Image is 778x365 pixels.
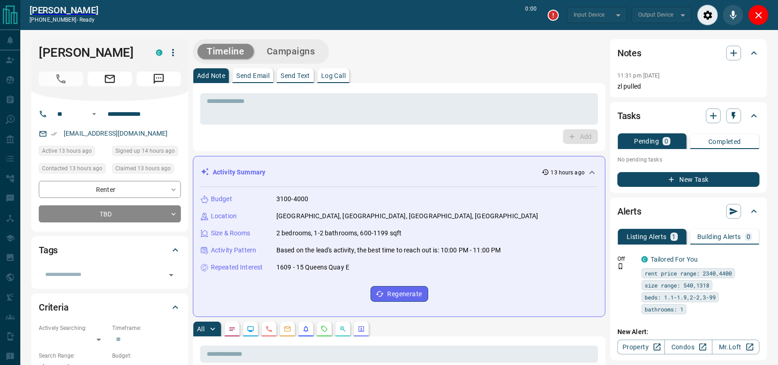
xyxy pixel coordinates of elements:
h2: Tags [39,243,58,257]
div: TBD [39,205,181,222]
svg: Lead Browsing Activity [247,325,254,333]
div: Sun Aug 17 2025 [39,163,108,176]
svg: Email Verified [51,131,57,137]
p: 2 bedrooms, 1-2 bathrooms, 600-1199 sqft [276,228,401,238]
button: Open [89,108,100,120]
span: Signed up 14 hours ago [115,146,175,156]
p: Timeframe: [112,324,181,332]
p: 1 [672,233,676,240]
button: Regenerate [371,286,428,302]
p: All [197,326,204,332]
button: New Task [617,172,760,187]
button: Timeline [197,44,254,59]
span: Call [39,72,83,86]
p: [PHONE_NUMBER] - [30,16,98,24]
h2: Criteria [39,300,69,315]
svg: Push Notification Only [617,263,624,269]
p: Activity Pattern [211,245,256,255]
p: Based on the lead's activity, the best time to reach out is: 10:00 PM - 11:00 PM [276,245,501,255]
svg: Agent Actions [358,325,365,333]
span: Claimed 13 hours ago [115,164,171,173]
div: Tasks [617,105,760,127]
span: Contacted 13 hours ago [42,164,102,173]
p: Completed [708,138,741,145]
p: 13 hours ago [551,168,585,177]
div: Sun Aug 17 2025 [39,146,108,159]
p: 0 [747,233,750,240]
p: 3100-4000 [276,194,308,204]
p: No pending tasks [617,153,760,167]
svg: Listing Alerts [302,325,310,333]
div: Audio Settings [697,5,718,25]
div: Activity Summary13 hours ago [201,164,598,181]
div: Notes [617,42,760,64]
p: Location [211,211,237,221]
p: New Alert: [617,327,760,337]
p: 0 [664,138,668,144]
span: Email [88,72,132,86]
a: Property [617,340,665,354]
p: Activity Summary [213,168,265,177]
a: [PERSON_NAME] [30,5,98,16]
p: [GEOGRAPHIC_DATA], [GEOGRAPHIC_DATA], [GEOGRAPHIC_DATA], [GEOGRAPHIC_DATA] [276,211,539,221]
h2: Notes [617,46,641,60]
span: bathrooms: 1 [645,305,683,314]
h1: [PERSON_NAME] [39,45,142,60]
svg: Opportunities [339,325,347,333]
span: Message [137,72,181,86]
p: 11:31 pm [DATE] [617,72,660,79]
div: Sun Aug 17 2025 [112,146,181,159]
span: ready [79,17,95,23]
div: Mute [723,5,743,25]
p: 0:00 [526,5,537,25]
p: Actively Searching: [39,324,108,332]
h2: Alerts [617,204,641,219]
div: Tags [39,239,181,261]
a: Tailored For You [651,256,698,263]
div: condos.ca [641,256,648,263]
button: Open [165,269,178,281]
div: Renter [39,181,181,198]
div: condos.ca [156,49,162,56]
span: size range: 540,1318 [645,281,709,290]
div: Close [748,5,769,25]
span: rent price range: 2340,4400 [645,269,732,278]
button: Campaigns [257,44,324,59]
div: Alerts [617,200,760,222]
p: 1609 - 15 Queens Quay E [276,263,349,272]
p: Search Range: [39,352,108,360]
span: beds: 1.1-1.9,2-2,3-99 [645,293,716,302]
h2: Tasks [617,108,640,123]
svg: Notes [228,325,236,333]
p: Add Note [197,72,225,79]
a: Mr.Loft [712,340,760,354]
div: Sun Aug 17 2025 [112,163,181,176]
span: Active 13 hours ago [42,146,92,156]
p: Log Call [321,72,346,79]
p: Building Alerts [697,233,741,240]
svg: Emails [284,325,291,333]
p: zl pulled [617,82,760,91]
p: Off [617,255,636,263]
p: Listing Alerts [627,233,667,240]
p: Size & Rooms [211,228,251,238]
p: Send Text [281,72,310,79]
a: Condos [664,340,712,354]
p: Repeated Interest [211,263,263,272]
svg: Calls [265,325,273,333]
svg: Requests [321,325,328,333]
p: Send Email [236,72,269,79]
a: [EMAIL_ADDRESS][DOMAIN_NAME] [64,130,168,137]
p: Budget: [112,352,181,360]
p: Budget [211,194,232,204]
div: Criteria [39,296,181,318]
p: Pending [634,138,659,144]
